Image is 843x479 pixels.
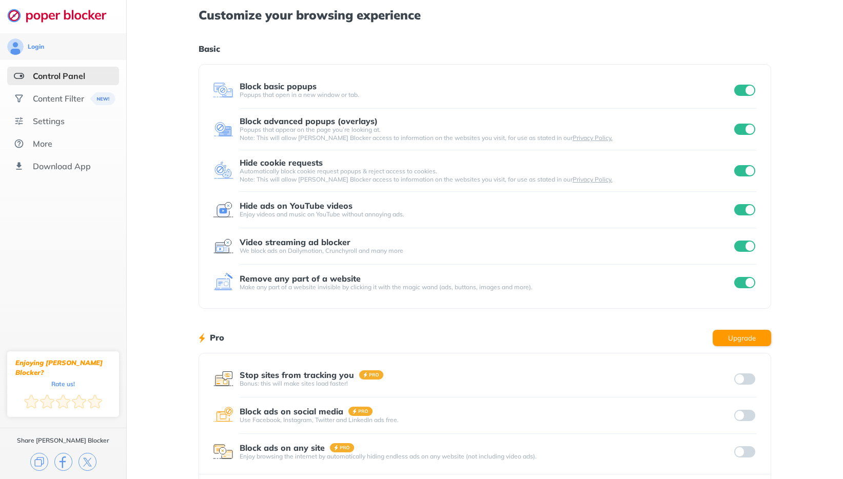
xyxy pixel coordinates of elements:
img: feature icon [213,161,233,181]
img: menuBanner.svg [90,92,115,105]
img: feature icon [213,80,233,101]
div: Stop sites from tracking you [240,370,354,380]
h1: Basic [199,42,772,55]
div: Automatically block cookie request popups & reject access to cookies. Note: This will allow [PERS... [240,167,732,184]
div: Enjoy videos and music on YouTube without annoying ads. [240,210,732,218]
div: Popups that open in a new window or tab. [240,91,732,99]
div: Share [PERSON_NAME] Blocker [17,436,109,445]
img: feature icon [213,119,233,139]
div: Hide cookie requests [240,158,323,167]
div: Block ads on social media [240,407,343,416]
div: Block advanced popups (overlays) [240,116,378,126]
img: feature icon [213,369,233,389]
div: Remove any part of a website [240,274,361,283]
div: Use Facebook, Instagram, Twitter and LinkedIn ads free. [240,416,732,424]
img: feature icon [213,442,233,462]
div: Video streaming ad blocker [240,237,350,247]
div: Hide ads on YouTube videos [240,201,352,210]
img: download-app.svg [14,161,24,171]
div: Enjoy browsing the internet by automatically hiding endless ads on any website (not including vid... [240,452,732,461]
a: Privacy Policy. [573,134,613,142]
img: pro-badge.svg [330,443,355,452]
img: logo-webpage.svg [7,8,117,23]
img: lighting bolt [199,332,205,344]
img: feature icon [213,405,233,426]
div: Control Panel [33,71,85,81]
h1: Pro [210,331,224,344]
div: Rate us! [51,382,75,386]
img: feature icon [213,199,233,220]
img: feature icon [213,272,233,293]
img: features-selected.svg [14,71,24,81]
div: Make any part of a website invisible by clicking it with the magic wand (ads, buttons, images and... [240,283,732,291]
div: Settings [33,116,65,126]
div: We block ads on Dailymotion, Crunchyroll and many more [240,247,732,255]
div: More [33,138,52,149]
img: pro-badge.svg [348,407,373,416]
button: Upgrade [713,330,771,346]
div: Login [28,43,44,51]
img: facebook.svg [54,453,72,471]
img: copy.svg [30,453,48,471]
div: Block basic popups [240,82,317,91]
div: Download App [33,161,91,171]
img: avatar.svg [7,38,24,55]
img: social.svg [14,93,24,104]
div: Block ads on any site [240,443,325,452]
img: about.svg [14,138,24,149]
div: Bonus: this will make sites load faster! [240,380,732,388]
img: x.svg [79,453,96,471]
div: Popups that appear on the page you’re looking at. Note: This will allow [PERSON_NAME] Blocker acc... [240,126,732,142]
h1: Customize your browsing experience [199,8,772,22]
img: feature icon [213,236,233,256]
img: pro-badge.svg [359,370,384,380]
div: Content Filter [33,93,84,104]
a: Privacy Policy. [573,175,613,183]
div: Enjoying [PERSON_NAME] Blocker? [15,358,111,377]
img: settings.svg [14,116,24,126]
